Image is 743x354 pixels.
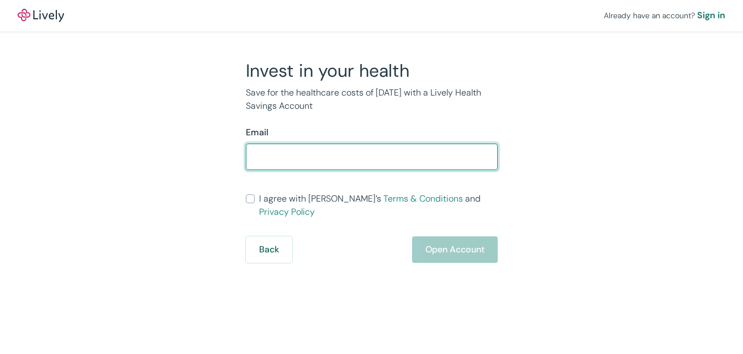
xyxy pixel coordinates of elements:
span: I agree with [PERSON_NAME]’s and [259,192,498,219]
h2: Invest in your health [246,60,498,82]
div: Already have an account? [604,9,725,22]
p: Save for the healthcare costs of [DATE] with a Lively Health Savings Account [246,86,498,113]
a: Privacy Policy [259,206,315,218]
a: Sign in [697,9,725,22]
a: LivelyLively [18,9,64,22]
a: Terms & Conditions [383,193,463,204]
img: Lively [18,9,64,22]
button: Back [246,236,292,263]
label: Email [246,126,268,139]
